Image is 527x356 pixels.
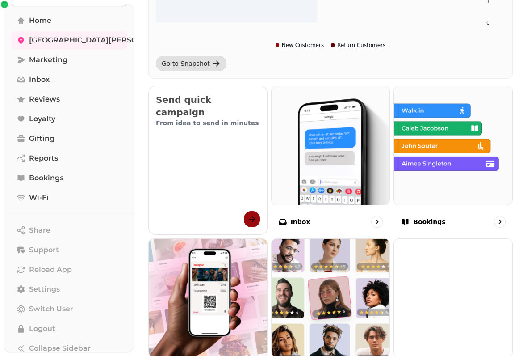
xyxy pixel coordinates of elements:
div: Return Customers [331,42,385,49]
div: Go to Snapshot [162,59,210,68]
span: Reviews [29,94,60,105]
a: Reports [11,149,127,167]
span: Marketing [29,55,67,65]
a: InboxInbox [271,86,390,235]
svg: go to [372,217,381,226]
a: Gifting [11,130,127,148]
a: Loyalty [11,110,127,128]
span: Bookings [29,173,63,183]
h2: Send quick campaign [156,93,260,119]
img: Bookings [394,86,512,205]
span: Logout [29,323,55,334]
span: Loyalty [29,114,55,124]
span: Reports [29,153,58,164]
div: New Customers [276,42,324,49]
a: Reviews [11,90,127,108]
a: Go to Snapshot [156,56,226,71]
span: Collapse Sidebar [29,343,91,354]
svg: go to [495,217,504,226]
span: Reload App [29,264,72,275]
span: Gifting [29,133,54,144]
a: Settings [11,280,127,298]
button: Reload App [11,261,127,279]
button: Send quick campaignFrom idea to send in minutes [148,86,268,235]
span: Home [29,15,51,26]
tspan: 0 [486,20,490,26]
a: Inbox [11,71,127,89]
button: Share [11,221,127,239]
p: Bookings [413,217,445,226]
span: Switch User [29,304,73,314]
span: Inbox [29,74,50,85]
a: Wi-Fi [11,189,127,207]
a: Marketing [11,51,127,69]
button: Support [11,241,127,259]
a: Bookings [11,169,127,187]
p: Inbox [291,217,310,226]
button: Switch User [11,300,127,318]
a: BookingsBookings [393,86,513,235]
img: Inbox [272,86,390,205]
span: Wi-Fi [29,192,49,203]
span: Settings [29,284,60,295]
a: Home [11,12,127,30]
button: Logout [11,320,127,338]
span: Share [29,225,50,236]
a: [GEOGRAPHIC_DATA][PERSON_NAME] [11,31,127,49]
p: From idea to send in minutes [156,119,260,127]
span: [GEOGRAPHIC_DATA][PERSON_NAME] [29,35,172,46]
span: Support [29,245,59,255]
